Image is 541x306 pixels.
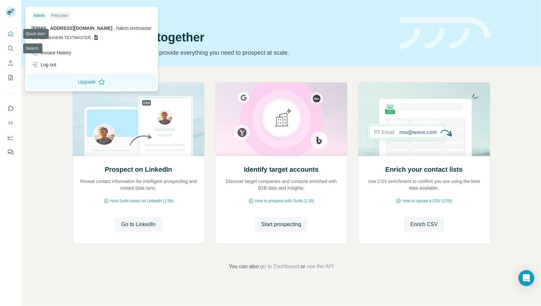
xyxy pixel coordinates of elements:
button: Go to LinkedIn [115,217,162,232]
span: or [301,263,305,271]
button: go to Dashboard [260,263,299,271]
button: Start prospecting [255,217,308,232]
button: Use Surfe API [5,117,16,129]
img: Enrich your contact lists [358,83,490,156]
div: Free plan [49,12,70,20]
p: Reveal contact information for intelligent prospecting and instant data sync. [80,178,198,191]
img: Identify target accounts [215,83,348,156]
button: Feedback [5,146,16,158]
p: Pick your starting point and we’ll provide everything you need to prospect at scale. [73,48,392,57]
span: How to upload a CSV (2:59) [403,198,452,204]
div: Open Intercom Messenger [518,270,534,286]
span: How to prospect with Surfe (1:30) [255,198,314,204]
div: Admin [31,12,47,20]
h2: Prospect on LinkedIn [105,165,172,174]
div: Log out [31,61,56,68]
span: hakim.textmaster [116,26,152,31]
div: Invoice History [31,49,71,56]
button: Dashboard [5,132,16,144]
button: Search [5,42,16,54]
span: . [114,26,115,31]
h2: Identify target accounts [244,165,319,174]
span: GSHEETSHAKIM.TEXTMASTER [31,35,91,41]
h2: Enrich your contact lists [385,165,462,174]
button: My lists [5,72,16,84]
button: Quick start [5,28,16,40]
span: How Surfe works on LinkedIn (1:58) [110,198,174,204]
button: Upgrade [27,74,156,90]
div: Quick start [73,12,392,19]
span: Enrich CSV [410,220,438,228]
button: Enrich CSV [404,217,445,232]
img: banner [400,17,490,49]
span: Start prospecting [261,220,301,228]
p: Use CSV enrichment to confirm you are using the best data available. [365,178,483,191]
span: You can also [229,263,259,271]
button: Use Surfe on LinkedIn [5,102,16,114]
span: Go to LinkedIn [121,220,156,228]
img: Prospect on LinkedIn [73,83,205,156]
button: Enrich CSV [5,57,16,69]
span: [EMAIL_ADDRESS][DOMAIN_NAME] [31,26,112,31]
button: use the API [307,263,334,271]
p: Discover target companies and contacts enriched with B2B data and insights. [222,178,341,191]
h1: Let’s prospect together [73,31,392,44]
